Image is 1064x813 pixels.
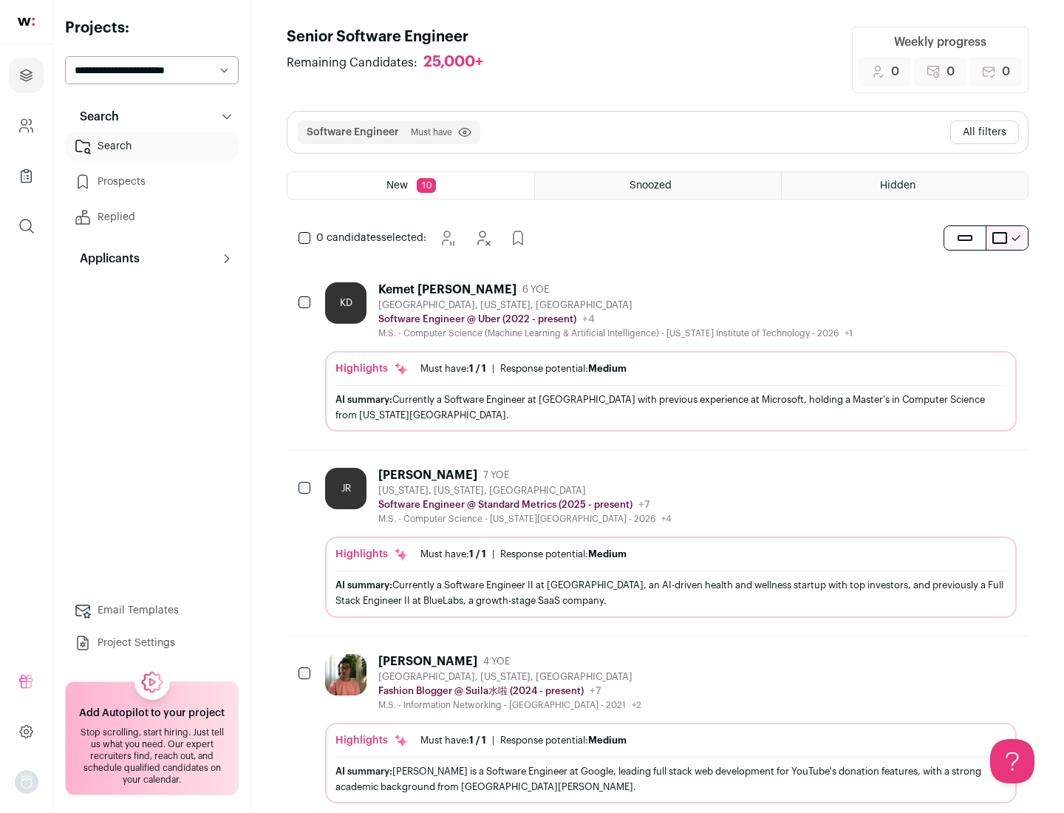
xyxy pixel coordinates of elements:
div: Must have: [420,363,486,375]
div: Weekly progress [894,33,986,51]
ul: | [420,363,627,375]
div: Currently a Software Engineer at [GEOGRAPHIC_DATA] with previous experience at Microsoft, holding... [335,392,1006,423]
a: [PERSON_NAME] 4 YOE [GEOGRAPHIC_DATA], [US_STATE], [GEOGRAPHIC_DATA] Fashion Blogger @ Suila水啦 (2... [325,654,1017,803]
button: Hide [468,223,497,253]
div: Highlights [335,547,409,562]
h2: Add Autopilot to your project [79,706,225,721]
a: Snoozed [535,172,781,199]
span: Medium [588,549,627,559]
span: Hidden [880,180,915,191]
div: [PERSON_NAME] [378,468,477,483]
span: 1 / 1 [469,549,486,559]
a: Replied [65,203,239,232]
span: 0 [947,63,955,81]
span: Snoozed [630,180,672,191]
div: Stop scrolling, start hiring. Just tell us what you need. Our expert recruiters find, reach out, ... [75,727,229,786]
button: Applicants [65,244,239,273]
span: 1 / 1 [469,364,486,373]
button: Add to Prospects [503,223,533,253]
span: AI summary: [335,395,392,404]
div: JR [325,468,366,509]
span: +4 [661,514,672,523]
p: Applicants [71,250,140,268]
span: Must have [411,126,452,138]
div: Response potential: [500,735,627,746]
div: Currently a Software Engineer II at [GEOGRAPHIC_DATA], an AI-driven health and wellness startup w... [335,577,1006,608]
h1: Senior Software Engineer [287,27,498,47]
span: 6 YOE [522,284,549,296]
div: Response potential: [500,363,627,375]
div: [US_STATE], [US_STATE], [GEOGRAPHIC_DATA] [378,485,672,497]
a: Company and ATS Settings [9,108,44,143]
div: Highlights [335,733,409,748]
a: Company Lists [9,158,44,194]
span: 0 [1002,63,1010,81]
a: Project Settings [65,628,239,658]
span: Medium [588,735,627,745]
div: Highlights [335,361,409,376]
p: Software Engineer @ Standard Metrics (2025 - present) [378,499,632,511]
a: Prospects [65,167,239,197]
span: 0 candidates [316,233,381,243]
div: [PERSON_NAME] [378,654,477,669]
span: +4 [582,314,595,324]
span: +7 [638,500,650,510]
button: Software Engineer [307,125,399,140]
a: JR [PERSON_NAME] 7 YOE [US_STATE], [US_STATE], [GEOGRAPHIC_DATA] Software Engineer @ Standard Met... [325,468,1017,617]
div: M.S. - Computer Science - [US_STATE][GEOGRAPHIC_DATA] - 2026 [378,513,672,525]
span: +1 [845,329,853,338]
span: selected: [316,231,426,245]
div: Response potential: [500,548,627,560]
span: 1 / 1 [469,735,486,745]
ul: | [420,548,627,560]
span: 4 YOE [483,656,510,667]
div: [GEOGRAPHIC_DATA], [US_STATE], [GEOGRAPHIC_DATA] [378,299,853,311]
p: Software Engineer @ Uber (2022 - present) [378,313,576,325]
a: KD Kemet [PERSON_NAME] 6 YOE [GEOGRAPHIC_DATA], [US_STATE], [GEOGRAPHIC_DATA] Software Engineer @... [325,282,1017,432]
iframe: Help Scout Beacon - Open [990,739,1034,783]
a: Hidden [782,172,1028,199]
div: 25,000+ [423,53,483,72]
span: New [386,180,408,191]
a: Email Templates [65,596,239,625]
button: Search [65,102,239,132]
span: Remaining Candidates: [287,54,417,72]
span: +7 [590,686,601,696]
h2: Projects: [65,18,239,38]
img: wellfound-shorthand-0d5821cbd27db2630d0214b213865d53afaa358527fdda9d0ea32b1df1b89c2c.svg [18,18,35,26]
div: M.S. - Information Networking - [GEOGRAPHIC_DATA] - 2021 [378,699,641,711]
span: 10 [417,178,436,193]
a: Add Autopilot to your project Stop scrolling, start hiring. Just tell us what you need. Our exper... [65,681,239,795]
div: [GEOGRAPHIC_DATA], [US_STATE], [GEOGRAPHIC_DATA] [378,671,641,683]
div: M.S. - Computer Science (Machine Learning & Artificial Intelligence) - [US_STATE] Institute of Te... [378,327,853,339]
button: Snooze [432,223,462,253]
div: KD [325,282,366,324]
a: Search [65,132,239,161]
a: Projects [9,58,44,93]
p: Search [71,108,119,126]
button: Open dropdown [15,770,38,794]
ul: | [420,735,627,746]
div: [PERSON_NAME] is a Software Engineer at Google, leading full stack web development for YouTube's ... [335,763,1006,795]
span: 7 YOE [483,469,509,481]
div: Must have: [420,735,486,746]
img: ebffc8b94a612106133ad1a79c5dcc917f1f343d62299c503ebb759c428adb03.jpg [325,654,366,695]
div: Kemet [PERSON_NAME] [378,282,516,297]
span: 0 [891,63,899,81]
span: Medium [588,364,627,373]
img: nopic.png [15,770,38,794]
div: Must have: [420,548,486,560]
span: +2 [632,701,641,710]
span: AI summary: [335,766,392,776]
p: Fashion Blogger @ Suila水啦 (2024 - present) [378,685,584,697]
button: All filters [950,120,1019,144]
span: AI summary: [335,580,392,590]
